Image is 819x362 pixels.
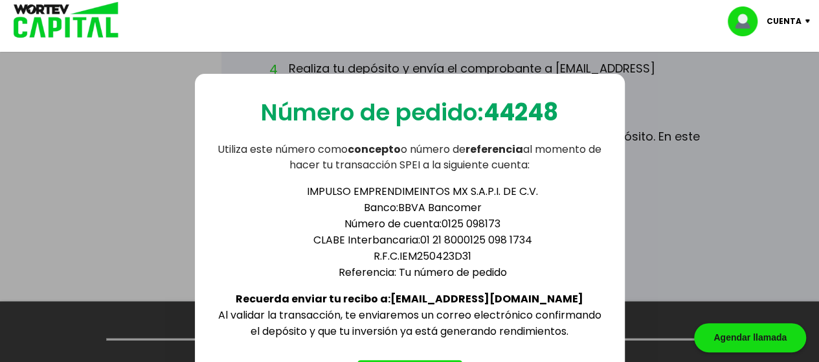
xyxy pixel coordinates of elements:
[241,232,604,248] li: CLABE Interbancaria: 01 21 8000125 098 1734
[484,96,558,129] b: 44248
[241,216,604,232] li: Número de cuenta: 0125 098173
[216,173,604,339] div: Al validar la transacción, te enviaremos un correo electrónico confirmando el depósito y que tu i...
[241,264,604,280] li: Referencia: Tu número de pedido
[216,142,604,173] p: Utiliza este número como o número de al momento de hacer tu transacción SPEI a la siguiente cuenta:
[241,248,604,264] li: R.F.C. IEM250423D31
[261,95,558,130] p: Número de pedido:
[236,291,583,306] b: Recuerda enviar tu recibo a: [EMAIL_ADDRESS][DOMAIN_NAME]
[728,6,767,36] img: profile-image
[802,19,819,23] img: icon-down
[241,199,604,216] li: Banco: BBVA Bancomer
[767,12,802,31] p: Cuenta
[694,323,806,352] div: Agendar llamada
[241,183,604,199] li: IMPULSO EMPRENDIMEINTOS MX S.A.P.I. DE C.V.
[466,142,523,157] b: referencia
[348,142,401,157] b: concepto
